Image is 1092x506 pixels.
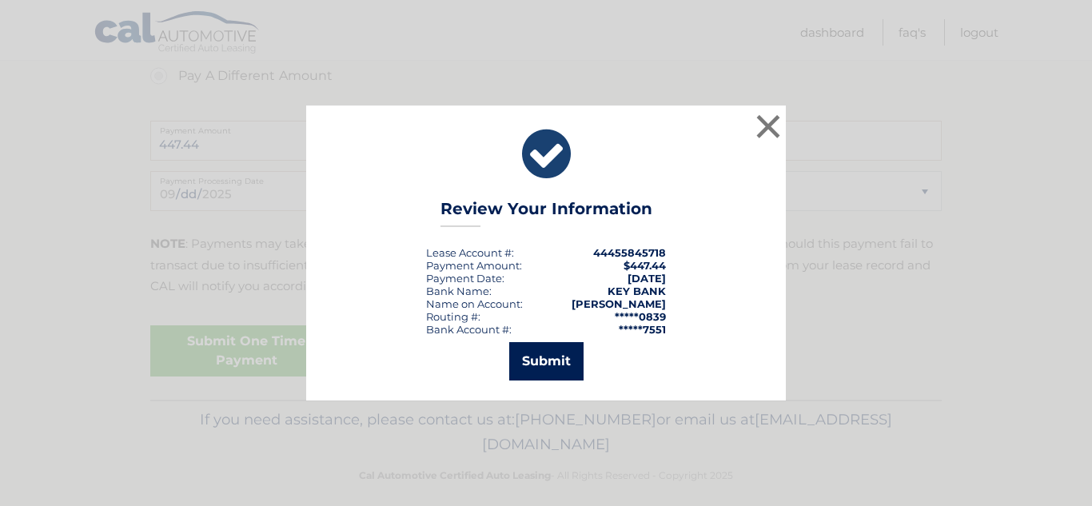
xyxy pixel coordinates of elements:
strong: [PERSON_NAME] [572,297,666,310]
div: Name on Account: [426,297,523,310]
span: $447.44 [624,259,666,272]
strong: KEY BANK [608,285,666,297]
div: Routing #: [426,310,480,323]
span: [DATE] [628,272,666,285]
div: Lease Account #: [426,246,514,259]
h3: Review Your Information [440,199,652,227]
div: Bank Name: [426,285,492,297]
div: Bank Account #: [426,323,512,336]
span: Payment Date [426,272,502,285]
button: × [752,110,784,142]
button: Submit [509,342,584,380]
div: Payment Amount: [426,259,522,272]
strong: 44455845718 [593,246,666,259]
div: : [426,272,504,285]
